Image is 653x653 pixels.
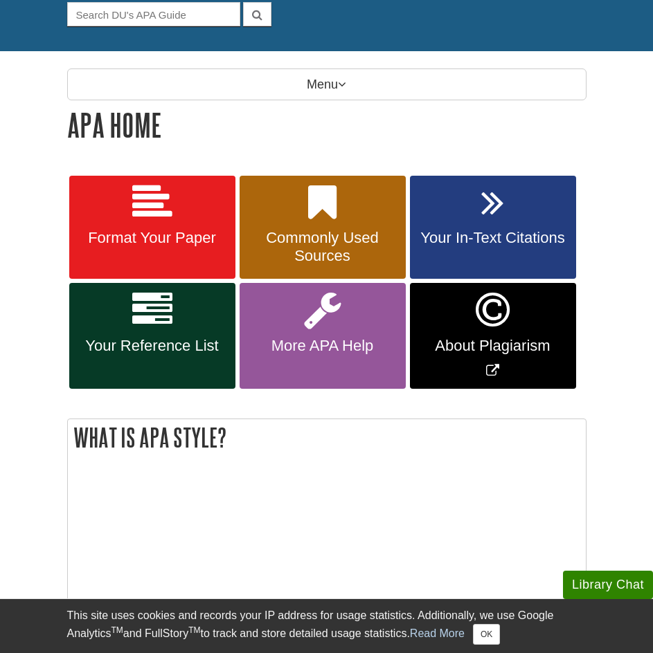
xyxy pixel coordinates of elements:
span: Your In-Text Citations [420,229,566,247]
input: Search DU's APA Guide [67,2,240,26]
a: More APA Help [240,283,406,389]
a: Your In-Text Citations [410,176,576,279]
a: Read More [410,627,465,639]
button: Library Chat [563,571,653,599]
a: Your Reference List [69,283,235,389]
p: Menu [67,68,587,100]
span: Your Reference List [80,337,225,355]
span: About Plagiarism [420,337,566,355]
h2: What is APA Style? [68,419,586,456]
div: This site uses cookies and records your IP address for usage statistics. Additionally, we use Goo... [67,607,587,645]
a: Link opens in new window [410,283,576,389]
sup: TM [111,625,123,635]
button: Close [473,624,500,645]
sup: TM [188,625,200,635]
a: Commonly Used Sources [240,176,406,279]
span: More APA Help [250,337,395,355]
span: Commonly Used Sources [250,229,395,265]
span: Format Your Paper [80,229,225,247]
h1: APA Home [67,107,587,142]
a: Format Your Paper [69,176,235,279]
